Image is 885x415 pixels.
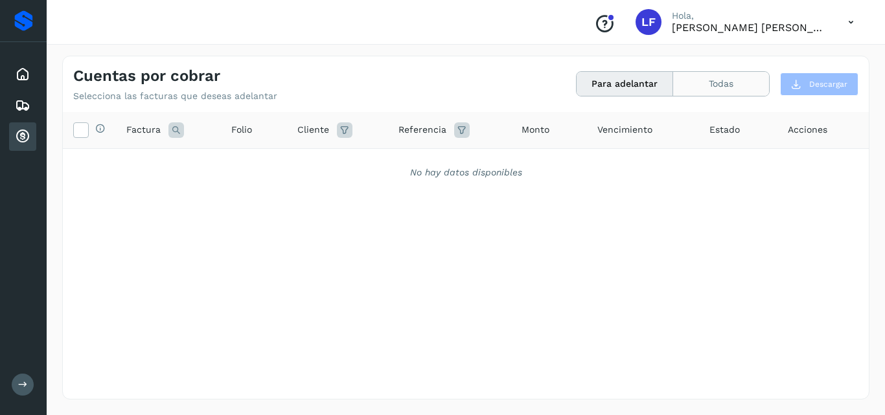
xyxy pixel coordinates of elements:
[73,67,220,85] h4: Cuentas por cobrar
[9,91,36,120] div: Embarques
[672,21,827,34] p: Luis Felipe Salamanca Lopez
[126,123,161,137] span: Factura
[788,123,827,137] span: Acciones
[709,123,740,137] span: Estado
[522,123,549,137] span: Monto
[673,72,769,96] button: Todas
[231,123,252,137] span: Folio
[297,123,329,137] span: Cliente
[73,91,277,102] p: Selecciona las facturas que deseas adelantar
[809,78,847,90] span: Descargar
[9,60,36,89] div: Inicio
[672,10,827,21] p: Hola,
[80,166,852,179] div: No hay datos disponibles
[780,73,858,96] button: Descargar
[9,122,36,151] div: Cuentas por cobrar
[577,72,673,96] button: Para adelantar
[398,123,446,137] span: Referencia
[597,123,652,137] span: Vencimiento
